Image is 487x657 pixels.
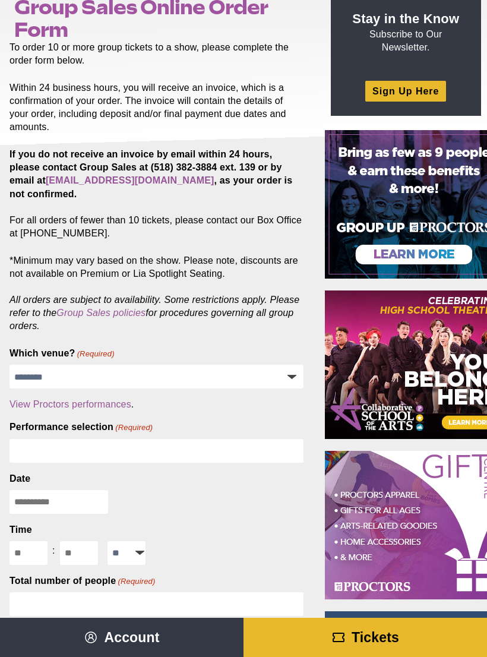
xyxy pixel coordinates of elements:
[352,11,459,26] strong: Stay in the Know
[10,398,303,411] div: .
[56,308,146,318] a: Group Sales policies
[76,349,115,359] span: (Required)
[46,175,214,185] a: [EMAIL_ADDRESS][DOMAIN_NAME]
[365,81,446,102] a: Sign Up Here
[104,630,159,645] span: Account
[243,618,487,657] a: Tickets
[48,541,60,560] div: :
[10,574,156,587] label: Total number of people
[10,347,115,360] label: Which venue?
[10,41,303,67] p: To order 10 or more group tickets to a show, please complete the order form below.
[352,630,399,645] span: Tickets
[10,421,153,434] label: Performance selection
[117,576,156,587] span: (Required)
[10,149,292,198] strong: If you do not receive an invoice by email within 24 hours, please contact Group Sales at (518) 38...
[115,422,153,433] span: (Required)
[10,523,32,536] legend: Time
[10,148,303,240] p: For all orders of fewer than 10 tickets, please contact our Box Office at [PHONE_NUMBER].
[10,399,131,409] a: View Proctors performances
[10,254,303,333] p: *Minimum may vary based on the show. Please note, discounts are not available on Premium or Lia S...
[10,295,299,331] em: All orders are subject to availability. Some restrictions apply. Please refer to the for procedur...
[345,10,467,55] p: Subscribe to Our Newsletter.
[10,81,303,134] p: Within 24 business hours, you will receive an invoice, which is a confirmation of your order. The...
[10,472,30,485] label: Date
